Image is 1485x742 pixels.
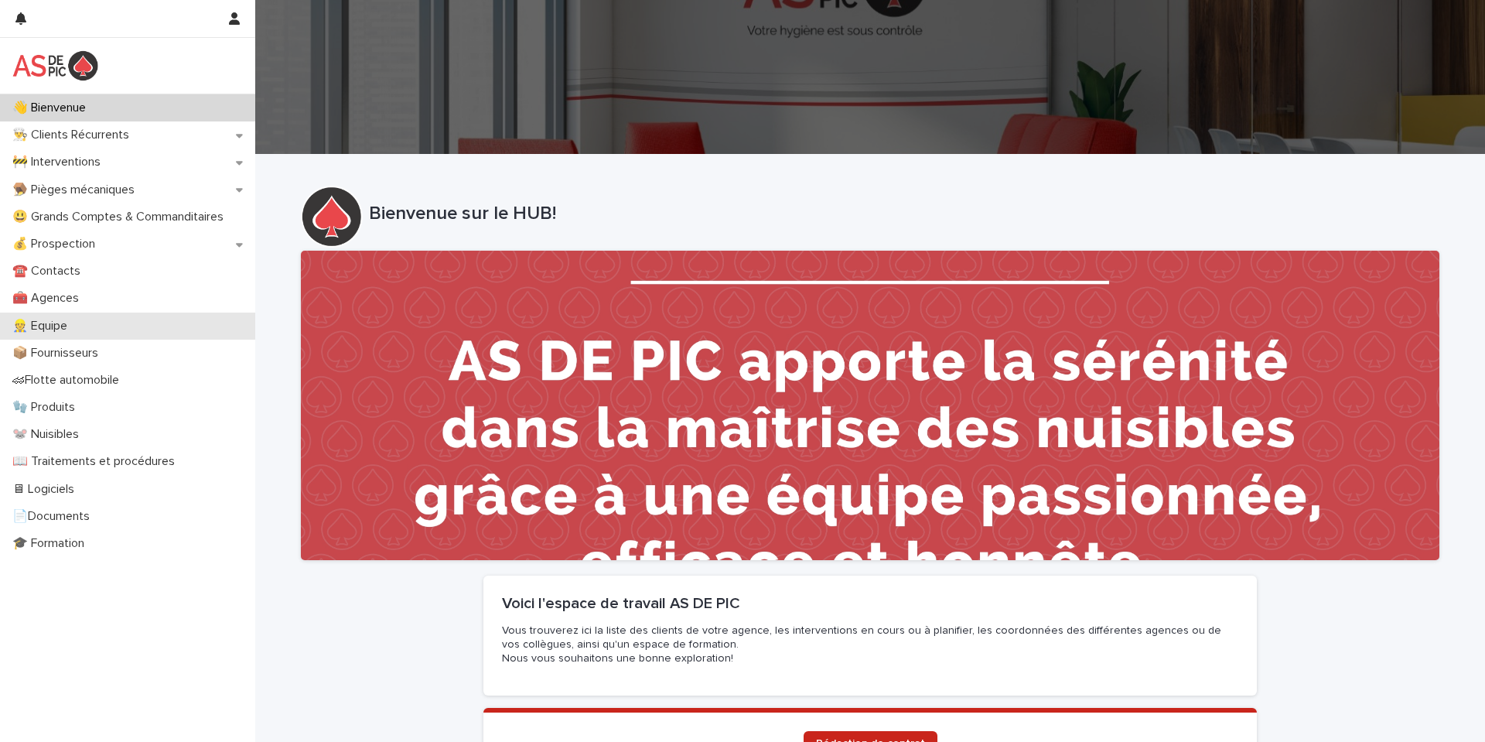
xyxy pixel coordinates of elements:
p: 🚧 Interventions [6,155,113,169]
p: 📦 Fournisseurs [6,346,111,361]
p: 🐭 Nuisibles [6,427,91,442]
p: 🖥 Logiciels [6,482,87,497]
p: 😃 Grands Comptes & Commanditaires [6,210,236,224]
p: 🧤 Produits [6,400,87,415]
p: 📖 Traitements et procédures [6,454,187,469]
p: 👋 Bienvenue [6,101,98,115]
p: 📄Documents [6,509,102,524]
p: 👷 Equipe [6,319,80,333]
p: Vous trouverez ici la liste des clients de votre agence, les interventions en cours ou à planifie... [502,624,1238,666]
p: Bienvenue sur le HUB! [369,203,1433,225]
p: 🎓 Formation [6,536,97,551]
p: ☎️ Contacts [6,264,93,279]
p: 🧰 Agences [6,291,91,306]
p: 💰 Prospection [6,237,108,251]
h2: Voici l'espace de travail AS DE PIC [502,594,1238,613]
p: 🪤 Pièges mécaniques [6,183,147,197]
img: yKcqic14S0S6KrLdrqO6 [12,50,98,81]
p: 🏎Flotte automobile [6,373,131,388]
p: 👨‍🍳 Clients Récurrents [6,128,142,142]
